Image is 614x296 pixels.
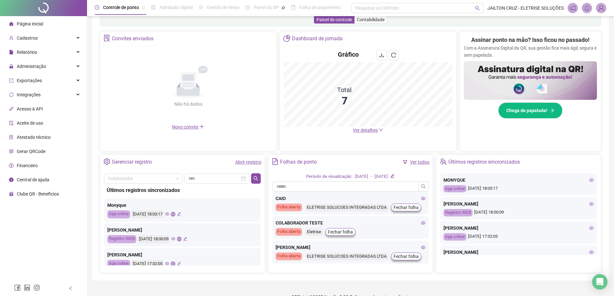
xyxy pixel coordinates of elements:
[9,78,14,83] span: export
[160,5,193,10] span: Admissão digital
[592,274,608,290] div: Open Intercom Messenger
[281,6,285,10] span: pushpin
[165,212,169,216] span: eye
[24,284,30,291] span: linkedin
[199,124,204,129] span: plus
[464,61,597,100] img: banner%2F02c71560-61a6-44d4-94b9-c8ab97240462.png
[272,158,278,165] span: file-text
[375,173,388,180] div: [DATE]
[570,5,576,11] span: notification
[107,235,136,243] div: Registro WEB
[589,178,594,182] span: eye
[9,107,14,111] span: api
[132,260,163,268] div: [DATE] 17:32:05
[443,224,594,232] div: [PERSON_NAME]
[487,5,564,12] span: JAILTON CRUZ - ELETRISE SOLUÇÕES
[138,235,170,243] div: [DATE] 18:00:09
[471,35,590,44] h2: Assinar ponto na mão? Isso ficou no passado!
[171,262,175,266] span: global
[17,35,38,41] span: Cadastros
[448,157,520,167] div: Últimos registros sincronizados
[443,209,473,216] div: Registro WEB
[9,36,14,40] span: user-add
[171,237,175,241] span: eye
[151,5,156,10] span: file-done
[9,177,14,182] span: info-circle
[17,149,45,154] span: Gerar QRCode
[276,195,426,202] div: CAIO
[107,202,258,209] div: Monyque
[475,6,480,11] span: search
[338,50,359,59] h4: Gráfico
[107,186,258,194] div: Últimos registros sincronizados
[283,35,290,42] span: pie-chart
[199,5,203,10] span: sun
[443,177,594,184] div: MONYQUE
[325,228,356,236] button: Fechar folha
[207,5,239,10] span: Gestão de férias
[355,173,368,180] div: [DATE]
[17,64,46,69] span: Administração
[596,3,606,13] img: 94463
[9,149,14,154] span: qrcode
[440,158,446,165] span: team
[9,22,14,26] span: home
[9,192,14,196] span: gift
[107,210,130,218] div: App online
[253,176,258,181] span: search
[328,228,353,235] span: Fechar folha
[443,185,594,193] div: [DATE] 18:03:17
[107,251,258,258] div: [PERSON_NAME]
[421,245,425,250] span: eye
[68,286,73,291] span: left
[34,284,40,291] span: instagram
[317,17,352,22] span: Painel de controle
[159,100,218,108] div: Não há dados
[306,173,352,180] div: Período de visualização:
[550,108,554,113] span: arrow-right
[17,78,42,83] span: Exportações
[141,6,145,10] span: pushpin
[103,35,110,42] span: solution
[112,33,153,44] div: Convites enviados
[379,53,384,58] span: download
[443,233,466,241] div: App online
[245,5,250,10] span: dashboard
[357,17,385,22] span: Contabilidade
[132,210,163,218] div: [DATE] 18:03:17
[589,202,594,206] span: eye
[276,219,426,226] div: COLABORADOR TESTE
[17,191,59,196] span: Clube QR - Beneficios
[589,250,594,254] span: eye
[9,135,14,139] span: solution
[353,128,383,133] a: Ver detalhes down
[9,92,14,97] span: sync
[17,120,43,126] span: Aceite de uso
[107,260,130,268] div: App online
[280,157,317,167] div: Folhas de ponto
[421,184,426,189] span: search
[17,92,41,97] span: Integrações
[391,253,421,260] button: Fechar folha
[103,5,139,10] span: Controle de ponto
[276,253,302,260] div: Folha aberta
[177,212,181,216] span: edit
[17,163,38,168] span: Financeiro
[305,253,388,260] div: ELETRISE SOLUCOES INTEGRADAS LTDA
[305,204,388,211] div: ELETRISE SOLUCOES INTEGRADAS LTDA
[17,106,43,111] span: Acesso à API
[103,158,110,165] span: setting
[292,33,343,44] div: Dashboard de jornada
[276,244,426,251] div: [PERSON_NAME]
[291,5,296,10] span: book
[17,50,37,55] span: Relatórios
[183,237,187,241] span: edit
[165,262,169,266] span: eye
[254,5,279,10] span: Painel do DP
[305,228,323,236] div: Eletrise
[464,44,597,59] p: Com a Assinatura Digital da QR, sua gestão fica mais ágil, segura e sem papelada.
[14,284,21,291] span: facebook
[9,50,14,54] span: file
[371,173,372,180] div: -
[584,5,590,11] span: bell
